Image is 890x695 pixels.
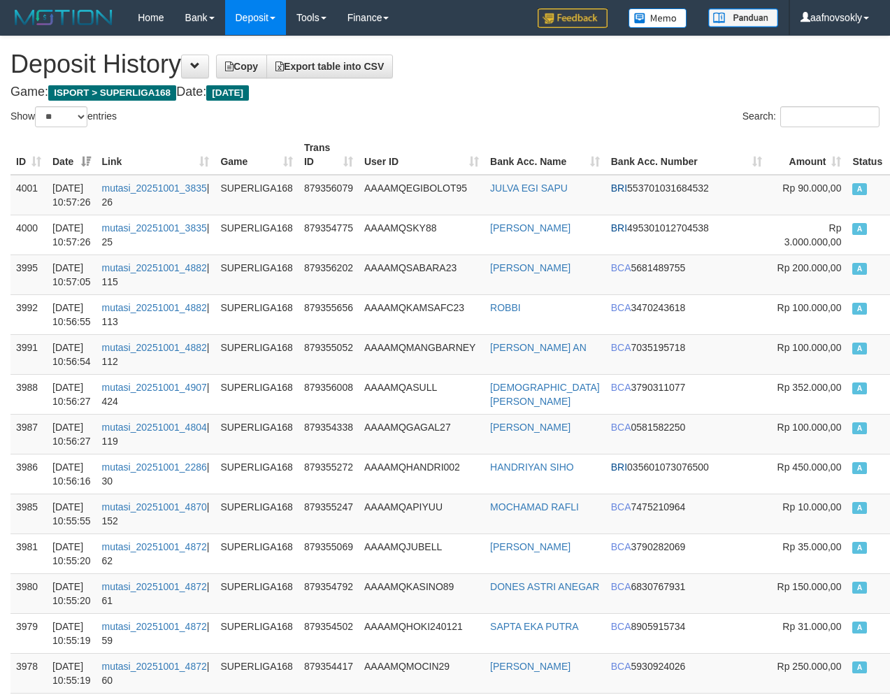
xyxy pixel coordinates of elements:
span: Approved [852,382,866,394]
td: AAAAMQSKY88 [359,215,485,255]
td: 8905915734 [605,613,768,653]
td: AAAAMQAPIYUU [359,494,485,533]
td: SUPERLIGA168 [215,653,299,693]
a: [PERSON_NAME] [490,422,570,433]
td: [DATE] 10:57:26 [47,175,96,215]
td: 5930924026 [605,653,768,693]
th: Game: activate to sort column ascending [215,135,299,175]
td: 495301012704538 [605,215,768,255]
td: | 30 [96,454,215,494]
td: [DATE] 10:56:27 [47,414,96,454]
span: BCA [611,501,631,513]
span: ISPORT > SUPERLIGA168 [48,85,176,101]
span: BRI [611,222,627,234]
th: Trans ID: activate to sort column ascending [299,135,359,175]
td: 879355069 [299,533,359,573]
a: [PERSON_NAME] [490,541,570,552]
td: SUPERLIGA168 [215,255,299,294]
th: Link: activate to sort column ascending [96,135,215,175]
td: AAAAMQMANGBARNEY [359,334,485,374]
span: Approved [852,542,866,554]
a: [PERSON_NAME] [490,661,570,672]
td: 3988 [10,374,47,414]
td: | 113 [96,294,215,334]
span: Rp 3.000.000,00 [784,222,842,248]
td: SUPERLIGA168 [215,533,299,573]
td: 3985 [10,494,47,533]
td: AAAAMQJUBELL [359,533,485,573]
span: Approved [852,582,866,594]
span: Rp 250.000,00 [777,661,842,672]
td: [DATE] 10:56:27 [47,374,96,414]
td: AAAAMQHANDRI002 [359,454,485,494]
td: 879355052 [299,334,359,374]
td: [DATE] 10:55:19 [47,613,96,653]
td: 879354338 [299,414,359,454]
span: Rp 352.000,00 [777,382,842,393]
a: ROBBI [490,302,521,313]
td: 879356202 [299,255,359,294]
td: 3991 [10,334,47,374]
label: Show entries [10,106,117,127]
span: BCA [611,382,631,393]
a: MOCHAMAD RAFLI [490,501,579,513]
td: [DATE] 10:56:55 [47,294,96,334]
td: [DATE] 10:57:26 [47,215,96,255]
span: Approved [852,622,866,633]
img: Feedback.jpg [538,8,608,28]
td: 3980 [10,573,47,613]
td: AAAAMQEGIBOLOT95 [359,175,485,215]
td: 879354792 [299,573,359,613]
span: Rp 200.000,00 [777,262,842,273]
td: | 61 [96,573,215,613]
a: mutasi_20251001_3835 [102,182,207,194]
select: Showentries [35,106,87,127]
img: panduan.png [708,8,778,27]
a: [PERSON_NAME] AN [490,342,587,353]
img: Button%20Memo.svg [629,8,687,28]
td: 3470243618 [605,294,768,334]
td: AAAAMQMOCIN29 [359,653,485,693]
td: [DATE] 10:55:19 [47,653,96,693]
td: 879355272 [299,454,359,494]
td: AAAAMQKAMSAFC23 [359,294,485,334]
td: 879356079 [299,175,359,215]
span: Rp 31.000,00 [782,621,841,632]
span: BCA [611,262,631,273]
td: 4001 [10,175,47,215]
h4: Game: Date: [10,85,880,99]
td: SUPERLIGA168 [215,334,299,374]
td: | 26 [96,175,215,215]
a: mutasi_20251001_4870 [102,501,207,513]
a: [PERSON_NAME] [490,222,570,234]
td: 553701031684532 [605,175,768,215]
span: Rp 450.000,00 [777,461,842,473]
td: | 152 [96,494,215,533]
span: BCA [611,302,631,313]
a: Copy [216,55,267,78]
input: Search: [780,106,880,127]
span: Approved [852,303,866,315]
td: [DATE] 10:56:16 [47,454,96,494]
td: 3992 [10,294,47,334]
td: SUPERLIGA168 [215,613,299,653]
td: AAAAMQGAGAL27 [359,414,485,454]
td: 879354775 [299,215,359,255]
span: Rp 35.000,00 [782,541,841,552]
td: SUPERLIGA168 [215,414,299,454]
span: Approved [852,223,866,235]
span: Approved [852,462,866,474]
td: | 424 [96,374,215,414]
a: mutasi_20251001_4872 [102,541,207,552]
td: 035601073076500 [605,454,768,494]
td: 4000 [10,215,47,255]
th: Bank Acc. Name: activate to sort column ascending [485,135,605,175]
td: 5681489755 [605,255,768,294]
td: SUPERLIGA168 [215,374,299,414]
td: SUPERLIGA168 [215,215,299,255]
span: Export table into CSV [275,61,384,72]
td: [DATE] 10:55:55 [47,494,96,533]
span: [DATE] [206,85,249,101]
span: BCA [611,661,631,672]
a: DONES ASTRI ANEGAR [490,581,599,592]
